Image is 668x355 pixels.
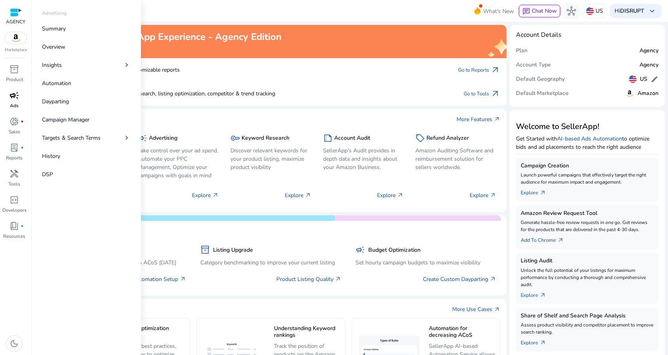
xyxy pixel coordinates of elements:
a: Product Listing Quality [276,275,341,283]
p: Developers [2,207,27,214]
p: Reports [6,154,23,161]
span: arrow_outward [491,89,500,99]
img: us.svg [586,7,594,15]
span: arrow_outward [558,237,564,243]
span: campaign [356,245,365,254]
h5: Advertising [149,135,177,142]
p: Explore [377,191,403,199]
h4: Account Details [516,31,561,39]
a: Explorearrow_outward [521,186,552,197]
span: arrow_outward [335,276,341,282]
a: More Featuresarrow_outward [457,115,500,123]
h5: Keyword Research [242,135,289,142]
span: arrow_outward [397,192,403,198]
p: Assess product visibility and competitor placement to improve search ranking. [521,321,654,336]
img: us.svg [629,75,637,83]
p: Targets & Search Terms [42,134,101,142]
p: Explore [192,191,219,199]
h5: Default Geography [516,76,565,83]
h5: Listing Optimization [119,325,186,339]
h5: Account Type [516,62,551,68]
b: DISRUPT [620,7,644,15]
h5: Campaign Creation [521,163,654,169]
p: Explore [285,191,311,199]
a: More Use Casesarrow_outward [452,305,500,313]
h3: Welcome to SellerApp! [516,122,658,131]
h5: Understanding Keyword rankings [274,325,341,339]
h2: Maximize your SellerApp Experience - Agency Edition [44,31,282,43]
span: summarize [323,133,333,143]
button: hub [563,3,579,19]
span: inventory_2 [200,245,210,254]
p: Dayparting [42,97,69,106]
span: fiber_manual_record [21,120,24,123]
a: Explorearrow_outward [521,336,552,347]
span: campaign [138,133,147,143]
span: hub [567,6,576,16]
span: lab_profile [10,143,19,152]
h5: Amazon Review Request Tool [521,210,654,217]
h5: Agency [639,62,658,68]
p: Advertising [42,9,67,17]
span: arrow_outward [490,276,496,282]
span: key [230,133,240,143]
a: Go to Reportsarrow_outward [458,65,500,76]
h5: Amazon [638,90,658,97]
span: arrow_outward [540,190,546,196]
p: Discover relevant keywords for your product listing, maximize product visibility [230,146,311,171]
p: Tools [8,180,20,188]
h5: Plan [516,47,527,54]
span: chat [522,8,530,15]
h4: Thank you for logging back! [44,44,282,52]
p: Explore [470,191,496,199]
a: Go to Toolsarrow_outward [464,88,500,99]
span: Chat Now [532,7,557,15]
p: Marketplace [5,47,27,53]
span: chevron_right [123,134,131,142]
a: AI-based Ads Automation [557,135,622,142]
span: arrow_outward [491,65,500,75]
span: chevron_right [123,61,131,69]
p: History [42,152,60,160]
a: Explorearrow_outward [521,288,552,299]
span: arrow_outward [212,192,219,198]
span: book_4 [10,221,19,231]
p: Get Started with to optimize bids and ad placements to reach the right audience [516,135,658,151]
p: Summary [42,25,66,33]
p: Ads [10,102,19,109]
p: SellerApp's Audit provides in depth data and insights about your Amazon Business. [323,146,404,171]
p: Set hourly campaign budgets to maximize visibility [356,258,497,267]
h5: Listing Upgrade [213,247,253,254]
span: keyboard_arrow_down [647,6,657,16]
p: Category benchmarking to improve your current listing [200,258,341,267]
p: Overview [42,43,65,51]
span: sell [415,133,425,143]
h5: Automation for decreasing ACoS [429,325,496,339]
span: inventory_2 [10,65,19,74]
span: arrow_outward [494,116,500,122]
h5: US [640,76,647,83]
button: chatChat Now [519,5,560,17]
a: Add To Chrome [521,233,570,244]
span: arrow_outward [494,306,500,313]
p: US [596,4,603,18]
span: code_blocks [10,195,19,205]
span: campaign [10,91,19,100]
h5: Default Marketplace [516,90,569,97]
span: arrow_outward [180,276,186,282]
span: arrow_outward [490,192,496,198]
p: Insights [42,61,62,69]
span: donut_small [10,117,19,126]
p: Launch powerful campaigns that effectively target the right audience for maximum impact and engag... [521,171,654,186]
p: Campaign Manager [42,116,89,124]
span: edit [651,75,658,83]
a: Smart Automation Setup [116,275,186,283]
p: Automation [42,79,71,87]
p: Take control over your ad spend, Automate your PPC Management, Optimize your campaigns with goals... [138,146,219,180]
span: dark_mode [10,339,19,348]
span: arrow_outward [540,292,546,298]
h5: Share of Shelf and Search Page Analysis [521,313,654,319]
p: Resources [3,233,25,240]
span: arrow_outward [540,340,546,346]
p: Keyword research, listing optimization, competitor & trend tracking [55,89,275,98]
